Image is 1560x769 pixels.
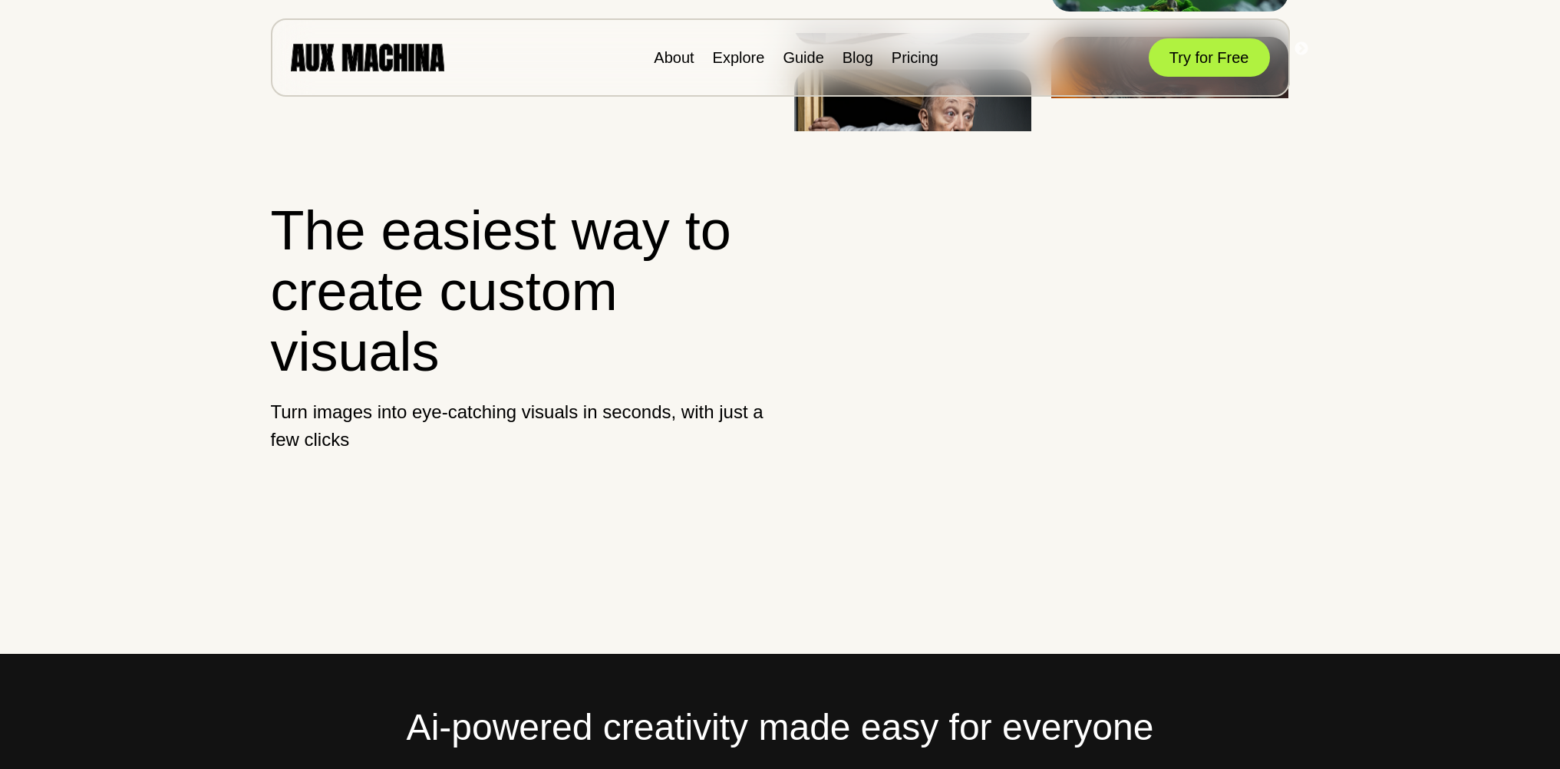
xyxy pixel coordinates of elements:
[843,49,873,66] a: Blog
[654,49,694,66] a: About
[291,44,444,71] img: AUX MACHINA
[271,200,767,383] h1: The easiest way to create custom visuals
[713,49,765,66] a: Explore
[783,49,823,66] a: Guide
[1149,38,1270,77] button: Try for Free
[271,700,1290,755] h2: Ai-powered creativity made easy for everyone
[892,49,938,66] a: Pricing
[271,398,767,454] p: Turn images into eye-catching visuals in seconds, with just a few clicks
